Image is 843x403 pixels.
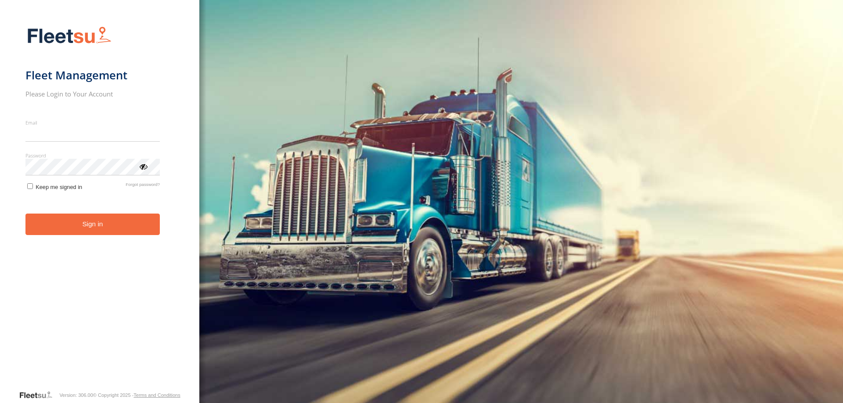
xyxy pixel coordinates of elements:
div: ViewPassword [139,162,148,171]
a: Terms and Conditions [133,392,180,398]
span: Keep me signed in [36,184,82,190]
h1: Fleet Management [25,68,160,82]
a: Forgot password? [126,182,160,190]
h2: Please Login to Your Account [25,89,160,98]
a: Visit our Website [19,391,59,399]
input: Keep me signed in [27,183,33,189]
img: Fleetsu [25,25,113,47]
div: Version: 306.00 [59,392,93,398]
label: Password [25,152,160,159]
form: main [25,21,174,390]
label: Email [25,119,160,126]
button: Sign in [25,214,160,235]
div: © Copyright 2025 - [93,392,180,398]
